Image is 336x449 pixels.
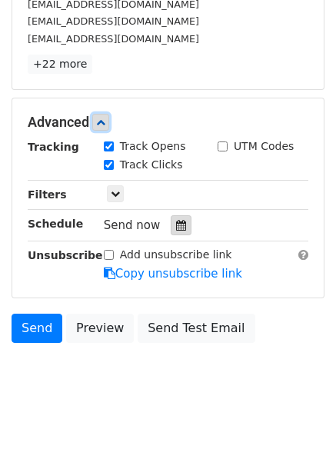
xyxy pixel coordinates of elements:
strong: Filters [28,188,67,201]
label: Track Clicks [120,157,183,173]
a: Copy unsubscribe link [104,267,242,281]
a: Send Test Email [138,314,254,343]
a: Send [12,314,62,343]
small: [EMAIL_ADDRESS][DOMAIN_NAME] [28,15,199,27]
a: +22 more [28,55,92,74]
span: Send now [104,218,161,232]
strong: Tracking [28,141,79,153]
strong: Schedule [28,218,83,230]
h5: Advanced [28,114,308,131]
label: Track Opens [120,138,186,155]
label: Add unsubscribe link [120,247,232,263]
label: UTM Codes [234,138,294,155]
a: Preview [66,314,134,343]
strong: Unsubscribe [28,249,103,261]
small: [EMAIL_ADDRESS][DOMAIN_NAME] [28,33,199,45]
iframe: Chat Widget [259,375,336,449]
